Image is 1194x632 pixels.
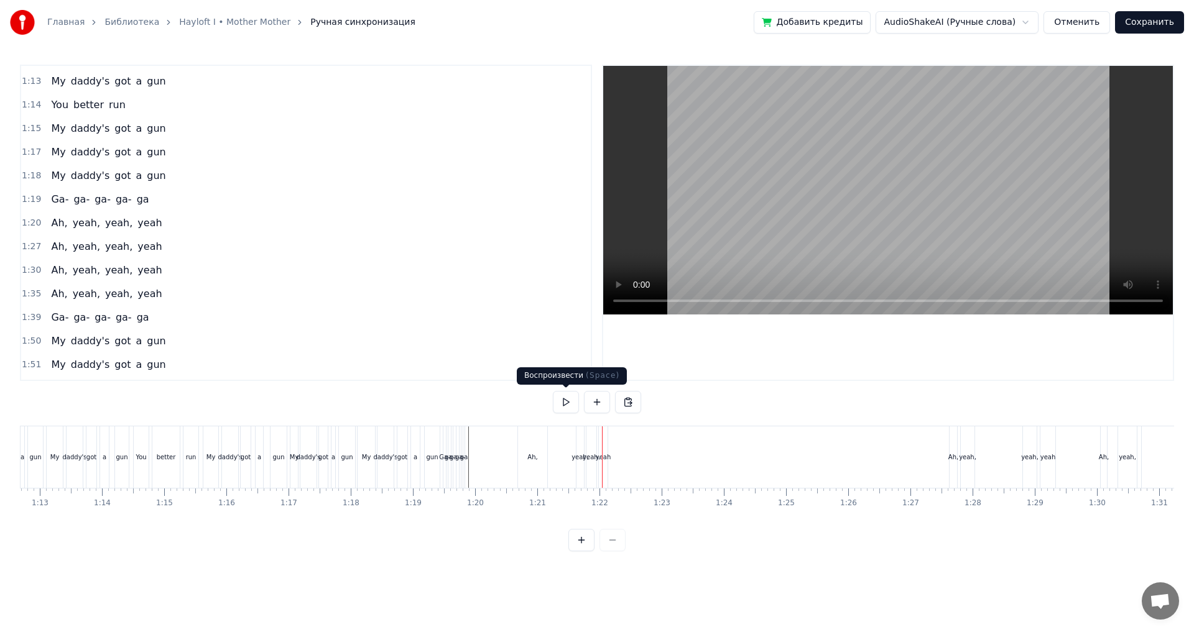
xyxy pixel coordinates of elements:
[114,192,133,206] span: ga-
[331,452,335,462] div: a
[902,498,919,508] div: 1:27
[136,286,163,301] span: yeah
[450,452,460,462] div: ga-
[86,452,96,462] div: got
[50,286,68,301] span: Ah,
[72,263,101,277] span: yeah,
[1151,498,1168,508] div: 1:31
[50,310,70,324] span: Ga-
[21,452,24,462] div: a
[50,239,68,254] span: Ah,
[72,239,101,254] span: yeah,
[134,357,143,372] span: a
[310,16,415,29] span: Ручная синхронизация
[136,452,146,462] div: You
[273,452,285,462] div: gun
[583,452,600,462] div: yeah,
[1115,11,1184,34] button: Сохранить
[22,240,41,253] span: 1:27
[445,452,455,462] div: ga-
[280,498,297,508] div: 1:17
[30,452,42,462] div: gun
[63,452,87,462] div: daddy's
[50,168,67,183] span: My
[290,452,299,462] div: My
[104,263,134,277] span: yeah,
[1021,452,1039,462] div: yeah,
[50,216,68,230] span: Ah,
[103,452,106,462] div: a
[113,168,132,183] span: got
[156,498,173,508] div: 1:15
[134,121,143,135] span: a
[146,145,167,159] span: gun
[22,170,41,182] span: 1:18
[114,310,133,324] span: ga-
[70,145,111,159] span: daddy's
[1089,498,1106,508] div: 1:30
[134,334,143,348] span: a
[134,145,143,159] span: a
[22,311,41,324] span: 1:39
[1044,11,1110,34] button: Отменить
[157,452,176,462] div: better
[572,452,589,462] div: yeah,
[586,371,619,380] span: ( Space )
[108,98,127,112] span: run
[50,452,60,462] div: My
[318,452,328,462] div: got
[50,263,68,277] span: Ah,
[50,145,67,159] span: My
[136,216,163,230] span: yeah
[22,75,41,88] span: 1:13
[414,452,417,462] div: a
[517,367,627,385] div: Воспроизвести
[72,98,105,112] span: better
[362,452,371,462] div: My
[136,239,163,254] span: yeah
[113,334,132,348] span: got
[591,498,608,508] div: 1:22
[104,286,134,301] span: yeah,
[965,498,981,508] div: 1:28
[50,98,70,112] span: You
[218,452,243,462] div: daddy's
[22,359,41,371] span: 1:51
[778,498,795,508] div: 1:25
[527,452,537,462] div: Ah,
[70,74,111,88] span: daddy's
[70,168,111,183] span: daddy's
[146,74,167,88] span: gun
[397,452,407,462] div: got
[72,286,101,301] span: yeah,
[104,16,159,29] a: Библиотека
[47,16,415,29] nav: breadcrumb
[72,216,101,230] span: yeah,
[179,16,290,29] a: Hayloft I • Mother Mother
[113,74,132,88] span: got
[948,452,958,462] div: Ah,
[427,452,438,462] div: gun
[22,122,41,135] span: 1:15
[50,74,67,88] span: My
[22,99,41,111] span: 1:14
[1027,498,1044,508] div: 1:29
[22,217,41,229] span: 1:20
[113,357,132,372] span: got
[1040,452,1056,462] div: yeah
[50,357,67,372] span: My
[146,357,167,372] span: gun
[47,16,85,29] a: Главная
[596,452,611,462] div: yeah
[104,216,134,230] span: yeah,
[22,264,41,277] span: 1:30
[206,452,216,462] div: My
[186,452,197,462] div: run
[439,452,450,462] div: Ga-
[70,357,111,372] span: daddy's
[50,121,67,135] span: My
[959,452,976,462] div: yeah,
[341,452,353,462] div: gun
[50,334,67,348] span: My
[104,239,134,254] span: yeah,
